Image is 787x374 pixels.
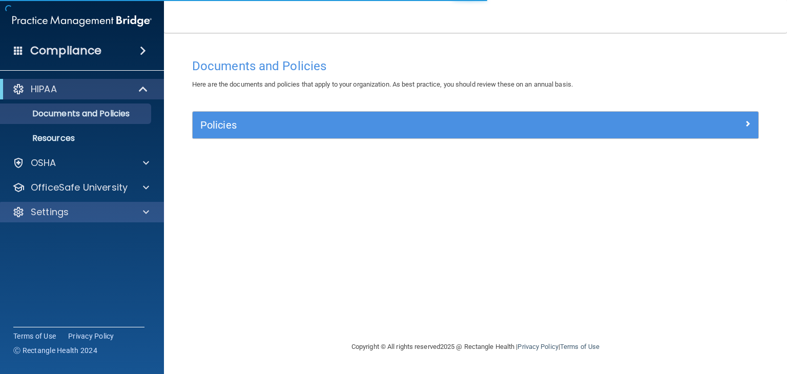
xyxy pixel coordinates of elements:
[288,330,662,363] div: Copyright © All rights reserved 2025 @ Rectangle Health | |
[12,11,152,31] img: PMB logo
[560,343,599,350] a: Terms of Use
[192,80,573,88] span: Here are the documents and policies that apply to your organization. As best practice, you should...
[7,109,147,119] p: Documents and Policies
[12,206,149,218] a: Settings
[200,119,609,131] h5: Policies
[31,83,57,95] p: HIPAA
[7,133,147,143] p: Resources
[12,83,149,95] a: HIPAA
[31,181,128,194] p: OfficeSafe University
[31,206,69,218] p: Settings
[68,331,114,341] a: Privacy Policy
[31,157,56,169] p: OSHA
[517,343,558,350] a: Privacy Policy
[13,331,56,341] a: Terms of Use
[13,345,97,356] span: Ⓒ Rectangle Health 2024
[200,117,751,133] a: Policies
[192,59,759,73] h4: Documents and Policies
[30,44,101,58] h4: Compliance
[12,181,149,194] a: OfficeSafe University
[12,157,149,169] a: OSHA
